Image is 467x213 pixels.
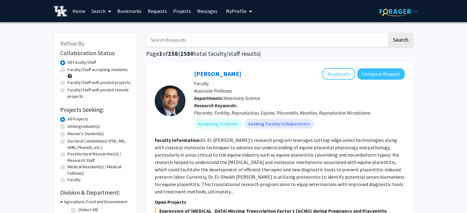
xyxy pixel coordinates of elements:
[155,137,201,143] b: Faculty Information:
[146,50,413,57] h1: Page of ( total faculty/staff results)
[168,50,178,57] span: 258
[159,50,162,57] span: 1
[60,106,131,113] h2: Projects Seeking:
[194,119,242,129] mat-chip: Accepting Students
[146,33,387,47] input: Search Keywords
[155,137,404,195] fg-read-more: Dr. El-[PERSON_NAME]’s research program leverages cutting-edge omics technologies along with clas...
[64,199,127,205] h3: Agriculture, Food and Environment
[68,67,128,73] label: Faculty/Staff accepting students
[194,80,405,87] p: Faculty
[357,68,405,80] button: Compose Request to Hossam El-Sheikh Ali
[68,151,131,164] label: Postdoctoral Researcher(s) / Research Staff
[68,116,88,122] label: All Projects
[60,49,131,57] h2: Collaboration Status:
[68,79,130,86] label: Faculty/Staff with posted projects
[68,177,81,183] label: Faculty
[88,0,114,22] a: Search
[69,0,88,22] a: Home
[194,102,237,108] b: Research Keywords:
[68,131,104,137] label: Master's Student(s)
[322,68,355,80] button: Add Hossam El-Sheikh Ali to Bookmarks
[224,95,260,101] span: Veterinary Science
[388,33,413,47] button: Search
[78,207,98,213] label: (Select All)
[194,0,220,22] a: Messages
[68,87,131,100] label: Faculty/Staff with posted remote projects
[60,40,84,47] span: Refine By
[68,138,131,151] label: Doctoral Candidate(s) (PhD, MD, DMD, PharmD, etc.)
[170,0,194,22] a: Projects
[194,109,405,116] div: Placenta, Fertility, Reproduction, Equine, Placentitis, Abortion, Reproductive Microbiome.
[68,164,131,177] label: Medical Resident(s) / Medical Fellow(s)
[194,87,405,94] p: Associate Professor
[194,70,241,78] a: [PERSON_NAME]
[155,198,405,206] p: Open Projects
[379,7,418,16] img: ForagerOne Logo
[54,6,67,17] img: University of Kentucky Logo
[60,189,131,196] h2: Division & Department:
[180,50,194,57] span: 2580
[68,123,100,130] label: Undergraduate(s)
[244,119,313,129] mat-chip: Seeking Faculty Collaborators
[145,0,170,22] a: Requests
[226,8,247,14] span: My Profile
[194,95,224,101] b: Departments:
[68,59,96,66] label: All Faculty/Staff
[114,0,145,22] a: Bookmarks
